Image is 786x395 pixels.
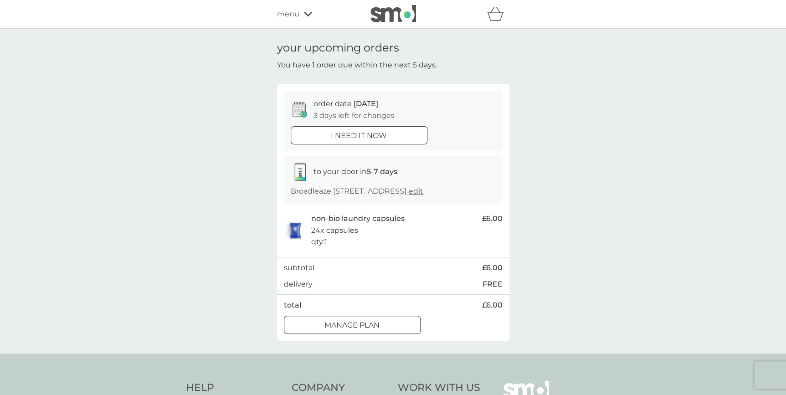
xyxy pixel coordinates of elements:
p: You have 1 order due within the next 5 days. [277,59,437,71]
span: £6.00 [482,299,503,311]
p: non-bio laundry capsules [311,213,405,225]
span: [DATE] [354,99,378,108]
p: Broadleaze [STREET_ADDRESS] [291,185,423,197]
span: £6.00 [482,213,503,225]
p: 24x capsules [311,225,358,236]
p: Manage plan [324,319,380,331]
span: to your door in [313,167,397,176]
strong: 5-7 days [367,167,397,176]
button: Manage plan [284,316,421,334]
div: basket [487,5,509,23]
h1: your upcoming orders [277,41,399,55]
span: menu [277,8,299,20]
h4: Work With Us [398,381,480,395]
p: FREE [483,278,503,290]
img: smol [370,5,416,22]
p: total [284,299,301,311]
p: delivery [284,278,313,290]
p: qty : 1 [311,236,327,248]
p: 3 days left for changes [313,110,395,122]
p: i need it now [331,130,387,142]
h4: Help [186,381,283,395]
h4: Company [292,381,389,395]
p: subtotal [284,262,314,274]
p: order date [313,98,378,110]
button: i need it now [291,126,427,144]
span: £6.00 [482,262,503,274]
a: edit [409,187,423,195]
